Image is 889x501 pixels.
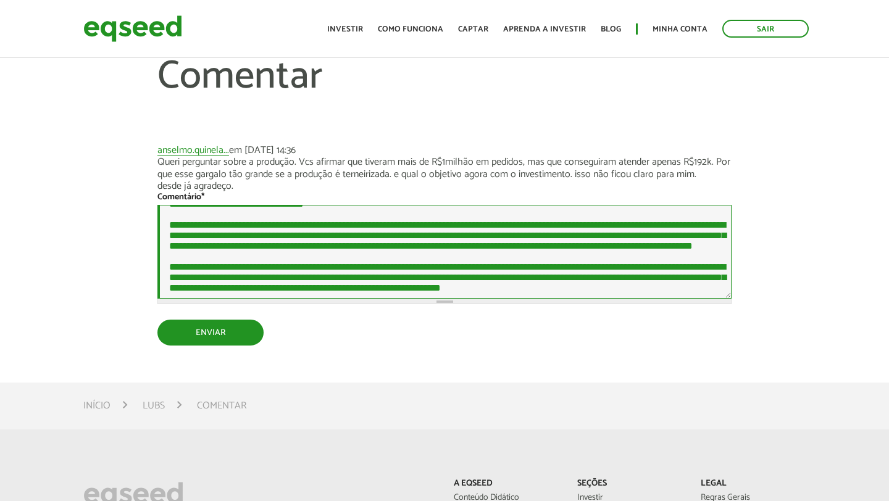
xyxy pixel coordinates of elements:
[157,193,204,202] label: Comentário
[157,146,229,156] a: anselmo.quinela...
[503,25,586,33] a: Aprenda a investir
[327,25,363,33] a: Investir
[601,25,621,33] a: Blog
[454,479,559,489] p: A EqSeed
[201,190,204,204] span: Este campo é obrigatório.
[458,25,488,33] a: Captar
[701,479,806,489] p: Legal
[157,146,732,156] div: em [DATE] 14:36
[653,25,707,33] a: Minha conta
[157,56,732,136] h1: Comentar
[157,156,732,192] p: Queri perguntar sobre a produção. Vcs afirmar que tiveram mais de R$1milhão em pedidos, mas que c...
[722,20,809,38] a: Sair
[197,397,246,414] li: Comentar
[83,401,111,411] a: Início
[157,320,264,346] button: Enviar
[577,479,682,489] p: Seções
[83,12,182,45] img: EqSeed
[378,25,443,33] a: Como funciona
[143,401,165,411] a: Lubs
